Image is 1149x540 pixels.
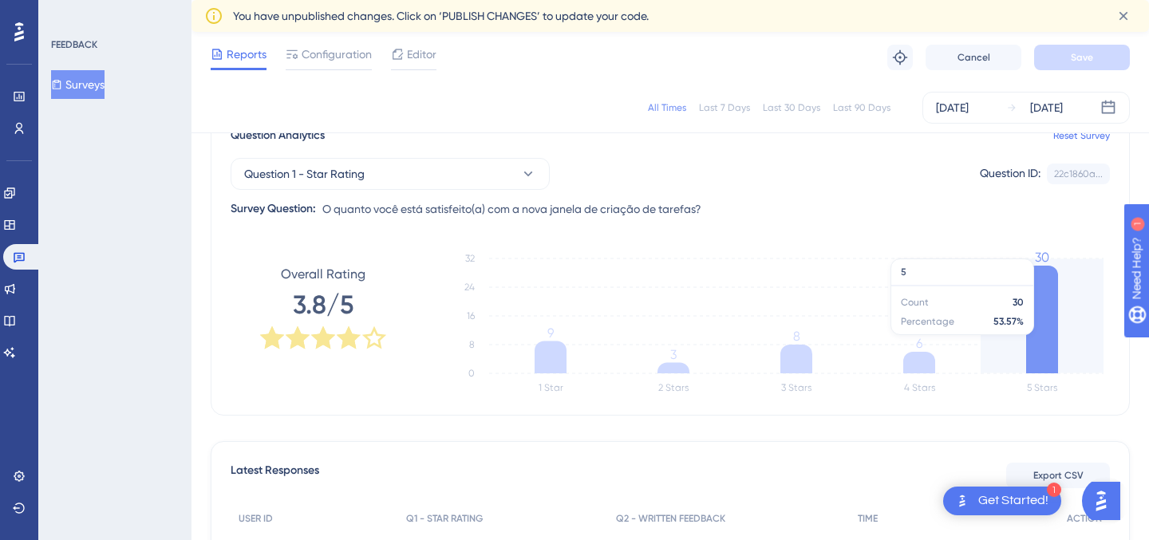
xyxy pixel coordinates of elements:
[239,512,273,525] span: USER ID
[670,347,677,362] tspan: 3
[469,339,475,350] tspan: 8
[468,368,475,379] tspan: 0
[547,325,554,341] tspan: 9
[936,98,969,117] div: [DATE]
[833,101,890,114] div: Last 90 Days
[302,45,372,64] span: Configuration
[539,382,563,393] text: 1 Star
[904,382,935,393] text: 4 Stars
[953,491,972,510] img: launcher-image-alternative-text
[231,461,319,490] span: Latest Responses
[406,512,483,525] span: Q1 - STAR RATING
[1067,512,1102,525] span: ACTION
[858,512,878,525] span: TIME
[322,199,701,219] span: O quanto você está satisfeito(a) com a nova janela de criação de tarefas?
[1054,168,1103,180] div: 22c1860a...
[281,265,365,284] span: Overall Rating
[1006,463,1110,488] button: Export CSV
[658,382,689,393] text: 2 Stars
[1034,45,1130,70] button: Save
[38,4,100,23] span: Need Help?
[926,45,1021,70] button: Cancel
[1053,129,1110,142] a: Reset Survey
[793,329,800,344] tspan: 8
[1027,382,1057,393] text: 5 Stars
[1071,51,1093,64] span: Save
[111,8,116,21] div: 1
[978,492,1048,510] div: Get Started!
[1082,477,1130,525] iframe: UserGuiding AI Assistant Launcher
[1030,98,1063,117] div: [DATE]
[464,282,475,293] tspan: 24
[244,164,365,183] span: Question 1 - Star Rating
[233,6,649,26] span: You have unpublished changes. Click on ‘PUBLISH CHANGES’ to update your code.
[407,45,436,64] span: Editor
[465,253,475,264] tspan: 32
[467,310,475,321] tspan: 16
[1047,483,1061,497] div: 1
[980,164,1040,184] div: Question ID:
[648,101,686,114] div: All Times
[699,101,750,114] div: Last 7 Days
[227,45,267,64] span: Reports
[763,101,820,114] div: Last 30 Days
[616,512,725,525] span: Q2 - WRITTEN FEEDBACK
[51,38,97,51] div: FEEDBACK
[916,336,922,351] tspan: 6
[231,158,550,190] button: Question 1 - Star Rating
[781,382,811,393] text: 3 Stars
[293,287,353,322] span: 3.8/5
[943,487,1061,515] div: Open Get Started! checklist, remaining modules: 1
[231,126,325,145] span: Question Analytics
[1033,469,1084,482] span: Export CSV
[231,199,316,219] div: Survey Question:
[51,70,105,99] button: Surveys
[958,51,990,64] span: Cancel
[1035,250,1049,265] tspan: 30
